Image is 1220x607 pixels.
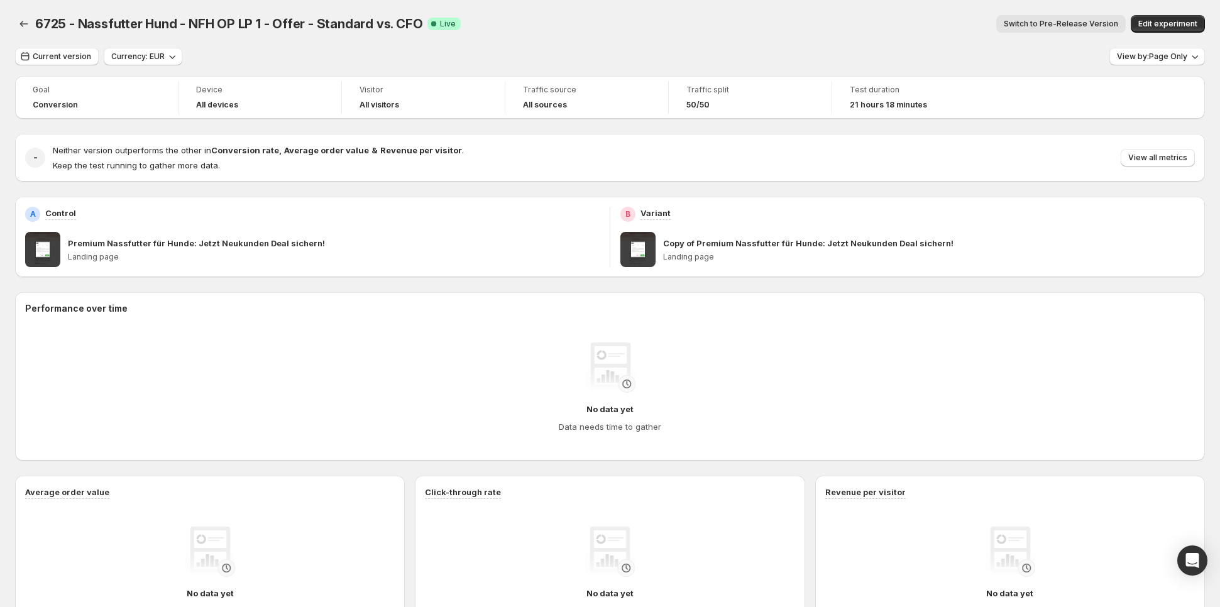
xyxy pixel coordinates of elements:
button: Edit experiment [1131,15,1205,33]
a: GoalConversion [33,84,160,111]
span: View all metrics [1128,153,1187,163]
span: 50/50 [686,100,710,110]
h4: Data needs time to gather [559,420,661,433]
img: No data yet [985,527,1035,577]
span: Neither version outperforms the other in . [53,145,464,155]
a: Test duration21 hours 18 minutes [850,84,978,111]
span: View by: Page Only [1117,52,1187,62]
h4: No data yet [986,587,1033,599]
p: Variant [640,207,671,219]
span: 6725 - Nassfutter Hund - NFH OP LP 1 - Offer - Standard vs. CFO [35,16,422,31]
span: Goal [33,85,160,95]
img: No data yet [185,527,235,577]
h4: No data yet [187,587,234,599]
a: VisitorAll visitors [360,84,487,111]
h4: No data yet [586,587,634,599]
span: Live [440,19,456,29]
a: Traffic sourceAll sources [523,84,651,111]
img: Copy of Premium Nassfutter für Hunde: Jetzt Neukunden Deal sichern! [620,232,656,267]
strong: Revenue per visitor [380,145,462,155]
h4: All sources [523,100,567,110]
span: Current version [33,52,91,62]
span: Currency: EUR [111,52,165,62]
span: Keep the test running to gather more data. [53,160,220,170]
a: DeviceAll devices [196,84,324,111]
h3: Revenue per visitor [825,486,906,498]
strong: & [371,145,378,155]
button: Back [15,15,33,33]
span: Conversion [33,100,78,110]
p: Landing page [663,252,1195,262]
span: Traffic source [523,85,651,95]
img: No data yet [585,342,635,393]
strong: , [279,145,282,155]
strong: Conversion rate [211,145,279,155]
button: View all metrics [1121,149,1195,167]
button: Current version [15,48,99,65]
img: Premium Nassfutter für Hunde: Jetzt Neukunden Deal sichern! [25,232,60,267]
span: Switch to Pre-Release Version [1004,19,1118,29]
span: 21 hours 18 minutes [850,100,927,110]
span: Device [196,85,324,95]
p: Control [45,207,76,219]
img: No data yet [585,527,635,577]
button: Currency: EUR [104,48,182,65]
span: Visitor [360,85,487,95]
p: Landing page [68,252,600,262]
h4: All visitors [360,100,399,110]
div: Open Intercom Messenger [1177,545,1207,576]
h2: B [625,209,630,219]
h2: A [30,209,36,219]
button: Switch to Pre-Release Version [996,15,1126,33]
span: Traffic split [686,85,814,95]
p: Copy of Premium Nassfutter für Hunde: Jetzt Neukunden Deal sichern! [663,237,953,249]
p: Premium Nassfutter für Hunde: Jetzt Neukunden Deal sichern! [68,237,325,249]
a: Traffic split50/50 [686,84,814,111]
h3: Average order value [25,486,109,498]
h2: - [33,151,38,164]
span: Test duration [850,85,978,95]
h4: No data yet [586,403,634,415]
button: View by:Page Only [1109,48,1205,65]
span: Edit experiment [1138,19,1197,29]
h2: Performance over time [25,302,1195,315]
h3: Click-through rate [425,486,501,498]
h4: All devices [196,100,238,110]
strong: Average order value [284,145,369,155]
